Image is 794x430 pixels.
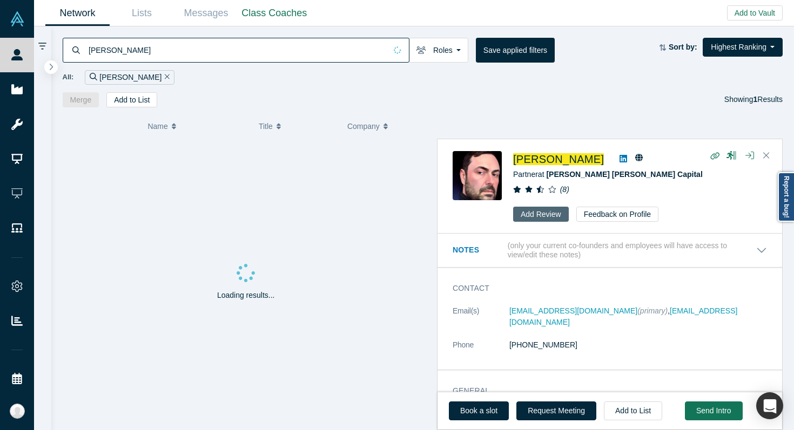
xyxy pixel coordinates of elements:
[758,147,775,165] button: Close
[453,244,506,256] h3: Notes
[63,72,74,83] span: All:
[453,241,767,260] button: Notes (only your current co-founders and employees will have access to view/edit these notes)
[513,207,569,222] button: Add Review
[724,92,783,107] div: Showing
[453,151,502,200] img: Richard Svinkin's Profile Image
[516,401,596,420] button: Request Meeting
[259,115,336,138] button: Title
[513,153,604,165] a: [PERSON_NAME]
[45,1,110,26] a: Network
[560,185,569,194] i: ( 8 )
[453,339,509,362] dt: Phone
[85,70,174,85] div: [PERSON_NAME]
[453,305,509,339] dt: Email(s)
[88,37,386,63] input: Search by name, title, company, summary, expertise, investment criteria or topics of focus
[147,115,167,138] span: Name
[546,170,702,179] a: [PERSON_NAME] [PERSON_NAME] Capital
[238,1,311,26] a: Class Coaches
[513,170,703,179] span: Partner at
[637,306,668,315] span: (primary)
[347,115,380,138] span: Company
[453,385,752,397] h3: General
[106,92,157,107] button: Add to List
[10,11,25,26] img: Alchemist Vault Logo
[685,401,743,420] button: Send Intro
[110,1,174,26] a: Lists
[347,115,425,138] button: Company
[409,38,468,63] button: Roles
[453,283,752,294] h3: Contact
[576,207,659,222] button: Feedback on Profile
[703,38,783,57] button: Highest Ranking
[509,340,577,349] a: [PHONE_NUMBER]
[217,290,275,301] p: Loading results...
[63,92,99,107] button: Merge
[476,38,555,63] button: Save applied filters
[509,306,737,326] a: [EMAIL_ADDRESS][DOMAIN_NAME]
[449,401,509,420] a: Book a slot
[669,43,697,51] strong: Sort by:
[778,172,794,222] a: Report a bug!
[509,306,637,315] a: [EMAIL_ADDRESS][DOMAIN_NAME]
[509,305,767,328] dd: ,
[162,71,170,84] button: Remove Filter
[727,5,783,21] button: Add to Vault
[753,95,783,104] span: Results
[10,404,25,419] img: Annika Lauer's Account
[508,241,756,260] p: (only your current co-founders and employees will have access to view/edit these notes)
[259,115,273,138] span: Title
[174,1,238,26] a: Messages
[604,401,662,420] button: Add to List
[753,95,758,104] strong: 1
[147,115,247,138] button: Name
